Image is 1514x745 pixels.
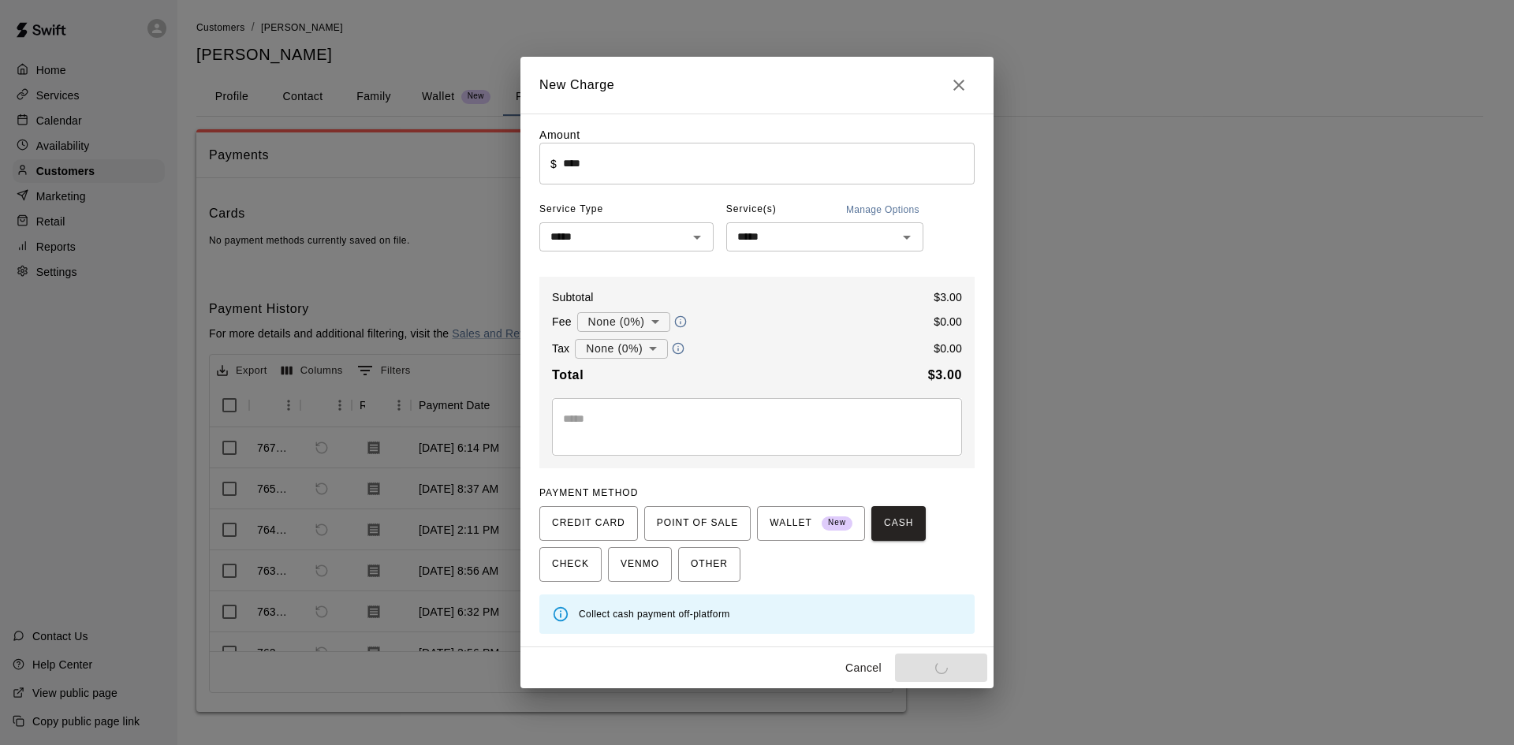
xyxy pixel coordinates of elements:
[686,226,708,248] button: Open
[822,512,852,534] span: New
[842,197,923,222] button: Manage Options
[934,289,962,305] p: $ 3.00
[838,654,889,683] button: Cancel
[539,487,638,498] span: PAYMENT METHOD
[577,307,670,337] div: None (0%)
[644,506,751,541] button: POINT OF SALE
[552,289,594,305] p: Subtotal
[657,511,738,536] span: POINT OF SALE
[552,368,584,382] b: Total
[691,552,728,577] span: OTHER
[884,511,913,536] span: CASH
[539,129,580,141] label: Amount
[928,368,962,382] b: $ 3.00
[552,552,589,577] span: CHECK
[934,314,962,330] p: $ 0.00
[934,341,962,356] p: $ 0.00
[621,552,659,577] span: VENMO
[575,334,668,363] div: None (0%)
[757,506,865,541] button: WALLET New
[579,609,730,620] span: Collect cash payment off-platform
[552,511,625,536] span: CREDIT CARD
[726,197,777,222] span: Service(s)
[539,506,638,541] button: CREDIT CARD
[539,197,714,222] span: Service Type
[520,57,994,114] h2: New Charge
[608,547,672,582] button: VENMO
[539,547,602,582] button: CHECK
[552,341,569,356] p: Tax
[770,511,852,536] span: WALLET
[678,547,740,582] button: OTHER
[552,314,572,330] p: Fee
[550,156,557,172] p: $
[943,69,975,101] button: Close
[896,226,918,248] button: Open
[871,506,926,541] button: CASH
